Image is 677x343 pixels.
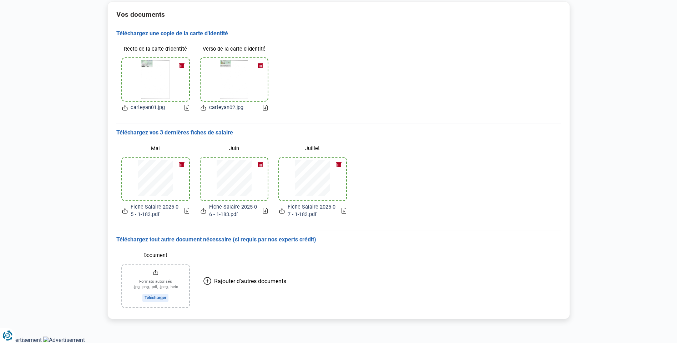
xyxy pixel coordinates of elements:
[131,203,179,219] span: Fiche Salaire 2025-05 - 1-183.pdf
[131,104,165,112] span: carteyan01.jpg
[116,129,561,137] h3: Téléchargez vos 3 dernières fiches de salaire
[342,208,346,214] a: Download
[201,43,268,55] label: Verso de la carte d'identité
[263,105,268,111] a: Download
[209,104,243,112] span: carteyan02.jpg
[201,142,268,155] label: Juin
[122,249,189,262] label: Document
[185,208,189,214] a: Download
[116,10,561,19] h2: Vos documents
[209,203,257,219] span: Fiche Salaire 2025-06 - 1-183.pdf
[288,203,336,219] span: Fiche Salaire 2025-07 - 1-183.pdf
[185,105,189,111] a: Download
[195,249,295,313] button: Rajouter d'autres documents
[263,208,268,214] a: Download
[122,43,189,55] label: Recto de la carte d'identité
[279,142,346,155] label: Juillet
[214,278,286,285] span: Rajouter d'autres documents
[122,142,189,155] label: Mai
[116,236,561,244] h3: Téléchargez tout autre document nécessaire (si requis par nos experts crédit)
[141,60,169,99] img: idCard1File
[116,30,561,37] h3: Téléchargez une copie de la carte d'identité
[220,60,248,99] img: idCard2File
